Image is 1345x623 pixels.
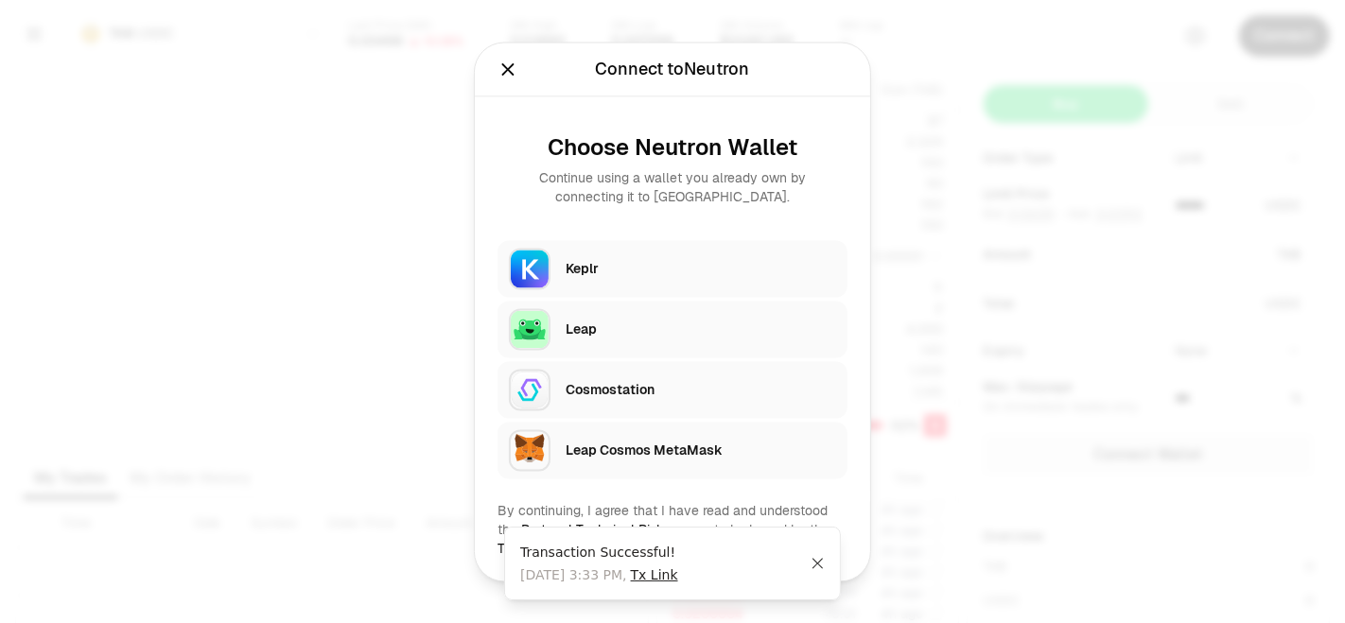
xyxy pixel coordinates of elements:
button: Leap Cosmos MetaMaskLeap Cosmos MetaMask [498,422,847,478]
div: Leap Cosmos MetaMask [566,441,836,459]
div: Choose Neutron Wallet [513,134,832,161]
div: Leap [566,320,836,338]
button: CosmostationCosmostation [498,361,847,418]
img: Cosmostation [509,369,550,410]
button: LeapLeap [498,301,847,357]
a: Privacy Policy. [725,540,815,557]
img: Leap [509,308,550,350]
div: Connect to Neutron [596,56,750,82]
button: Close [498,56,518,82]
div: Keplr [566,259,836,278]
img: Leap Cosmos MetaMask [509,429,550,471]
div: By continuing, I agree that I have read and understood the agree to be bound by the and consent t... [498,501,847,558]
a: Terms of Service, [498,540,603,557]
div: Continue using a wallet you already own by connecting it to [GEOGRAPHIC_DATA]. [513,168,832,206]
img: Keplr [509,248,550,289]
a: Protocol Technical Risks, [521,521,672,538]
button: KeplrKeplr [498,240,847,297]
div: Cosmostation [566,380,836,399]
